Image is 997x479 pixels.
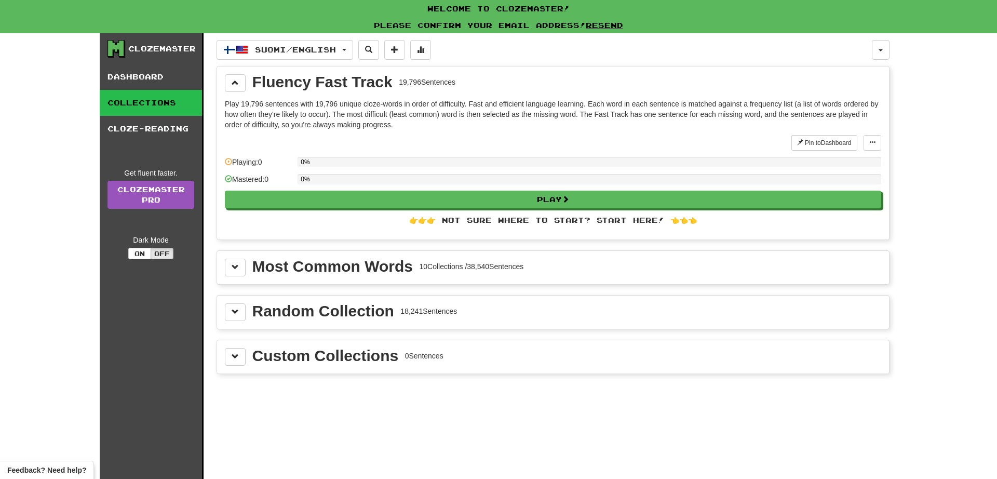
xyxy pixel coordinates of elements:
[225,191,881,208] button: Play
[217,40,353,60] button: Suomi/English
[225,157,292,174] div: Playing: 0
[107,168,194,178] div: Get fluent faster.
[225,99,881,130] p: Play 19,796 sentences with 19,796 unique cloze-words in order of difficulty. Fast and efficient l...
[419,261,523,272] div: 10 Collections / 38,540 Sentences
[586,21,623,30] a: Resend
[252,303,394,319] div: Random Collection
[252,74,393,90] div: Fluency Fast Track
[100,64,202,90] a: Dashboard
[107,235,194,245] div: Dark Mode
[151,248,173,259] button: Off
[100,116,202,142] a: Cloze-Reading
[225,174,292,191] div: Mastered: 0
[405,351,443,361] div: 0 Sentences
[255,45,336,54] span: Suomi / English
[252,348,399,364] div: Custom Collections
[791,135,857,151] button: Pin toDashboard
[107,181,194,209] a: ClozemasterPro
[252,259,413,274] div: Most Common Words
[400,306,457,316] div: 18,241 Sentences
[410,40,431,60] button: More stats
[100,90,202,116] a: Collections
[128,248,151,259] button: On
[225,215,881,225] div: 👉👉👉 Not sure where to start? Start here! 👈👈👈
[358,40,379,60] button: Search sentences
[128,44,196,54] div: Clozemaster
[399,77,455,87] div: 19,796 Sentences
[384,40,405,60] button: Add sentence to collection
[7,465,86,475] span: Open feedback widget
